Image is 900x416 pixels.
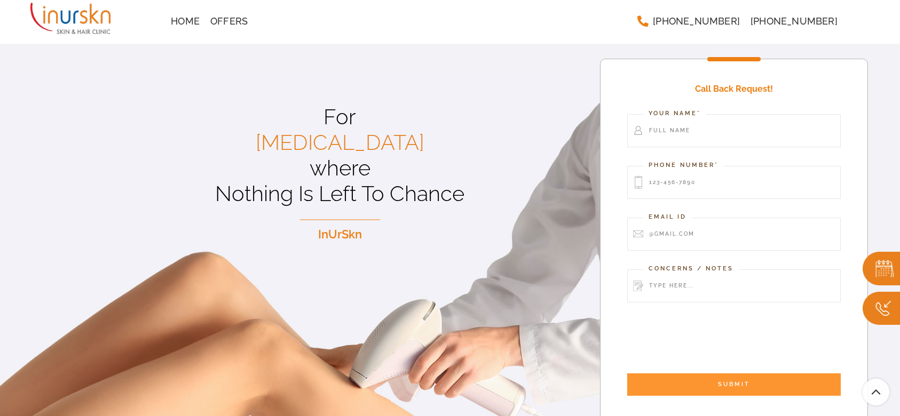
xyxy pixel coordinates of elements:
[627,75,841,103] h4: Call Back Request!
[80,225,600,244] p: InUrSkn
[256,130,424,155] span: [MEDICAL_DATA]
[627,114,841,147] input: Full Name
[80,104,600,206] p: For where Nothing Is Left To Chance
[627,166,841,199] input: 123-456-7890
[171,17,200,26] span: Home
[643,212,692,222] label: Email Id
[165,11,205,32] a: Home
[745,11,843,32] a: [PHONE_NUMBER]
[631,11,745,32] a: [PHONE_NUMBER]
[863,292,900,325] img: Callc.png
[643,264,739,274] label: Concerns / Notes
[643,109,706,118] label: Your Name*
[653,17,740,26] span: [PHONE_NUMBER]
[627,321,790,363] iframe: reCAPTCHA
[863,379,889,405] a: Scroll To Top
[210,17,248,26] span: Offers
[627,373,841,396] input: SUBMIT
[863,252,900,285] img: book.png
[643,161,724,170] label: Phone Number*
[627,218,841,251] input: @gmail.com
[751,17,838,26] span: [PHONE_NUMBER]
[205,11,253,32] a: Offers
[627,269,841,302] input: Type here...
